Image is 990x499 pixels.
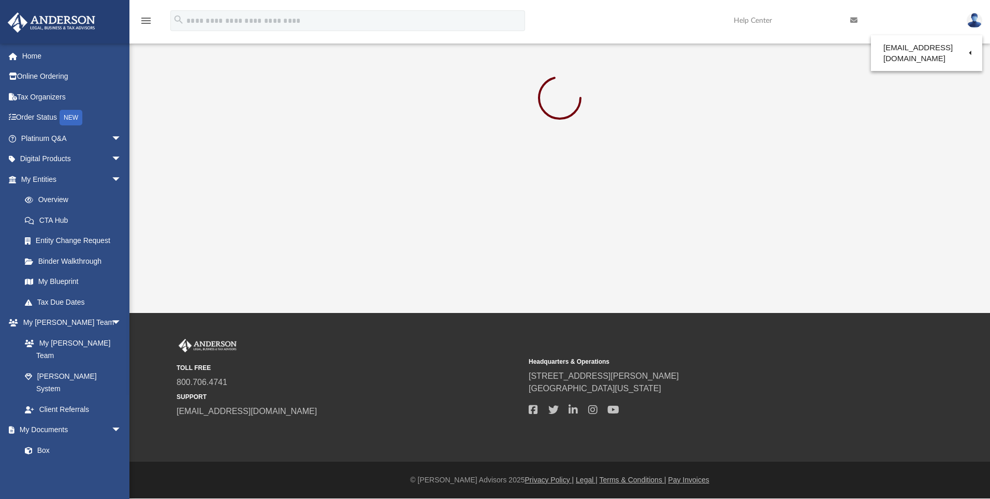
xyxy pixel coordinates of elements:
small: TOLL FREE [177,363,521,373]
span: arrow_drop_down [111,312,132,334]
img: User Pic [967,13,982,28]
a: CTA Hub [14,210,137,231]
span: arrow_drop_down [111,128,132,149]
a: Privacy Policy | [525,476,574,484]
a: [GEOGRAPHIC_DATA][US_STATE] [529,384,661,393]
a: Box [14,440,127,461]
i: menu [140,15,152,27]
a: [EMAIL_ADDRESS][DOMAIN_NAME] [871,38,982,68]
a: menu [140,20,152,27]
span: arrow_drop_down [111,420,132,441]
a: Tax Organizers [7,87,137,107]
a: My Blueprint [14,272,132,292]
a: Home [7,46,137,66]
a: Legal | [576,476,598,484]
a: Pay Invoices [668,476,709,484]
img: Anderson Advisors Platinum Portal [5,12,98,33]
a: Overview [14,190,137,210]
img: Anderson Advisors Platinum Portal [177,339,239,352]
a: [STREET_ADDRESS][PERSON_NAME] [529,372,679,380]
a: Client Referrals [14,399,132,420]
a: Online Ordering [7,66,137,87]
a: My [PERSON_NAME] Teamarrow_drop_down [7,312,132,333]
a: Order StatusNEW [7,107,137,129]
div: © [PERSON_NAME] Advisors 2025 [129,475,990,486]
a: Digital Productsarrow_drop_down [7,149,137,169]
i: search [173,14,184,25]
a: Terms & Conditions | [600,476,666,484]
a: 800.706.4741 [177,378,227,387]
a: My Entitiesarrow_drop_down [7,169,137,190]
a: [EMAIL_ADDRESS][DOMAIN_NAME] [177,407,317,416]
a: Meeting Minutes [14,461,132,481]
a: My [PERSON_NAME] Team [14,333,127,366]
a: Tax Due Dates [14,292,137,312]
a: Entity Change Request [14,231,137,251]
a: Binder Walkthrough [14,251,137,272]
a: My Documentsarrow_drop_down [7,420,132,440]
a: Platinum Q&Aarrow_drop_down [7,128,137,149]
small: Headquarters & Operations [529,357,873,366]
small: SUPPORT [177,392,521,402]
a: [PERSON_NAME] System [14,366,132,399]
div: NEW [60,110,82,125]
span: arrow_drop_down [111,149,132,170]
span: arrow_drop_down [111,169,132,190]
